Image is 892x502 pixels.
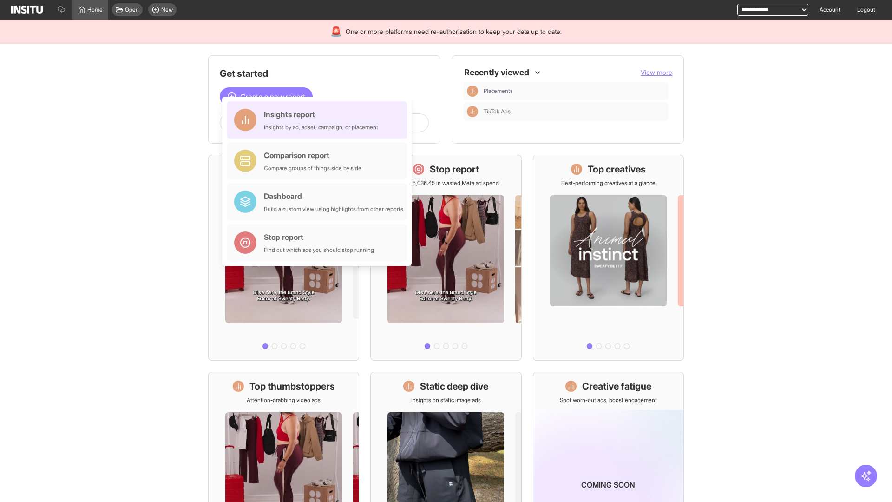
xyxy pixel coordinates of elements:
[247,396,321,404] p: Attention-grabbing video ads
[370,155,521,361] a: Stop reportSave £25,036.45 in wasted Meta ad spend
[588,163,646,176] h1: Top creatives
[484,87,665,95] span: Placements
[87,6,103,13] span: Home
[641,68,672,77] button: View more
[240,91,305,102] span: Create a new report
[430,163,479,176] h1: Stop report
[484,108,511,115] span: TikTok Ads
[467,86,478,97] div: Insights
[264,191,403,202] div: Dashboard
[330,25,342,38] div: 🚨
[264,205,403,213] div: Build a custom view using highlights from other reports
[484,87,513,95] span: Placements
[264,165,361,172] div: Compare groups of things side by side
[346,27,562,36] span: One or more platforms need re-authorisation to keep your data up to date.
[264,246,374,254] div: Find out which ads you should stop running
[11,6,43,14] img: Logo
[533,155,684,361] a: Top creativesBest-performing creatives at a glance
[161,6,173,13] span: New
[264,231,374,243] div: Stop report
[411,396,481,404] p: Insights on static image ads
[484,108,665,115] span: TikTok Ads
[220,87,313,106] button: Create a new report
[641,68,672,76] span: View more
[420,380,488,393] h1: Static deep dive
[561,179,656,187] p: Best-performing creatives at a glance
[249,380,335,393] h1: Top thumbstoppers
[208,155,359,361] a: What's live nowSee all active ads instantly
[264,150,361,161] div: Comparison report
[125,6,139,13] span: Open
[467,106,478,117] div: Insights
[264,124,378,131] div: Insights by ad, adset, campaign, or placement
[220,67,429,80] h1: Get started
[264,109,378,120] div: Insights report
[393,179,499,187] p: Save £25,036.45 in wasted Meta ad spend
